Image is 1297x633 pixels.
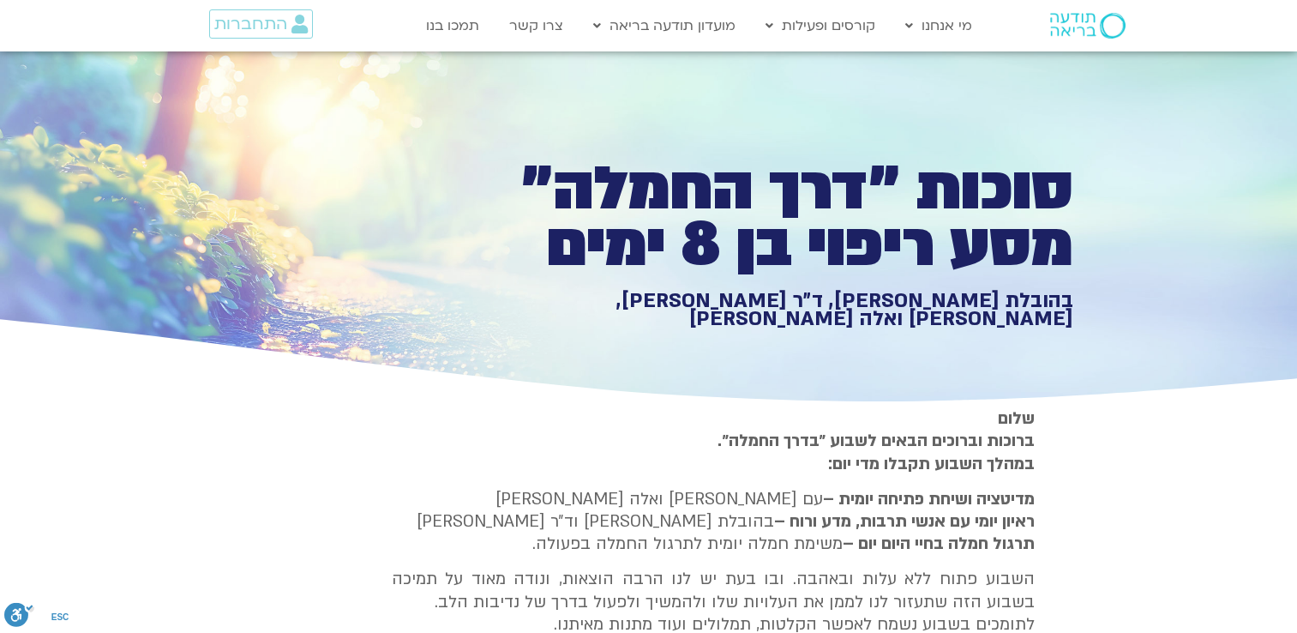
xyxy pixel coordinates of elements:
[823,488,1035,510] strong: מדיטציה ושיחת פתיחה יומית –
[585,9,744,42] a: מועדון תודעה בריאה
[209,9,313,39] a: התחברות
[843,533,1035,555] b: תרגול חמלה בחיי היום יום –
[1050,13,1126,39] img: תודעה בריאה
[214,15,287,33] span: התחברות
[774,510,1035,533] b: ראיון יומי עם אנשי תרבות, מדע ורוח –
[479,161,1073,274] h1: סוכות ״דרך החמלה״ מסע ריפוי בן 8 ימים
[998,407,1035,430] strong: שלום
[718,430,1035,474] strong: ברוכות וברוכים הבאים לשבוע ״בדרך החמלה״. במהלך השבוע תקבלו מדי יום:
[897,9,981,42] a: מי אנחנו
[392,488,1035,556] p: עם [PERSON_NAME] ואלה [PERSON_NAME] בהובלת [PERSON_NAME] וד״ר [PERSON_NAME] משימת חמלה יומית לתרג...
[479,292,1073,329] h1: בהובלת [PERSON_NAME], ד״ר [PERSON_NAME], [PERSON_NAME] ואלה [PERSON_NAME]
[501,9,572,42] a: צרו קשר
[417,9,488,42] a: תמכו בנו
[757,9,884,42] a: קורסים ופעילות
